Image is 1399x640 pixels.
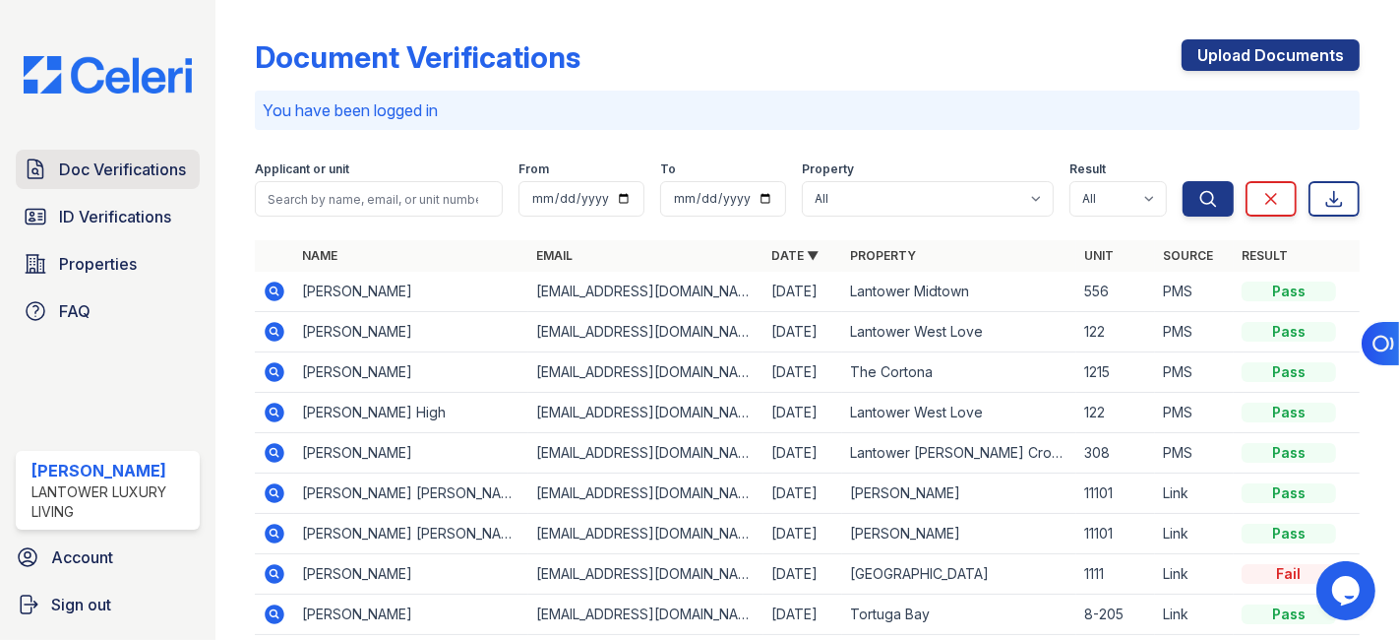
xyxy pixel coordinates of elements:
div: Pass [1242,443,1336,463]
td: [PERSON_NAME] [842,514,1076,554]
a: Result [1242,248,1288,263]
td: 1111 [1076,554,1155,595]
td: [PERSON_NAME] [294,554,528,595]
td: [PERSON_NAME] [294,272,528,312]
td: [PERSON_NAME] [294,312,528,352]
td: [DATE] [763,595,842,635]
td: Lantower [PERSON_NAME] Crossroads [842,433,1076,474]
td: Link [1155,554,1234,595]
td: PMS [1155,312,1234,352]
td: 122 [1076,393,1155,433]
span: Properties [59,252,137,276]
div: Pass [1242,403,1336,422]
td: [PERSON_NAME] [294,433,528,474]
td: 308 [1076,433,1155,474]
a: Unit [1084,248,1114,263]
label: Applicant or unit [255,161,349,177]
td: [PERSON_NAME] [294,595,528,635]
td: [DATE] [763,554,842,595]
div: Fail [1242,564,1336,584]
div: Pass [1242,524,1336,544]
span: ID Verifications [59,205,171,228]
td: [DATE] [763,312,842,352]
td: 1215 [1076,352,1155,393]
td: [DATE] [763,474,842,514]
a: FAQ [16,291,200,331]
td: PMS [1155,352,1234,393]
td: [EMAIL_ADDRESS][DOMAIN_NAME] [528,272,762,312]
td: Link [1155,474,1234,514]
td: Link [1155,595,1234,635]
span: FAQ [59,299,91,323]
div: Pass [1242,282,1336,301]
div: Pass [1242,362,1336,382]
a: Sign out [8,585,208,624]
td: [EMAIL_ADDRESS][DOMAIN_NAME] [528,554,762,595]
a: Name [302,248,337,263]
div: Lantower Luxury Living [31,482,192,522]
td: [EMAIL_ADDRESS][DOMAIN_NAME] [528,514,762,554]
a: Date ▼ [771,248,819,263]
span: Sign out [51,593,111,616]
td: 556 [1076,272,1155,312]
td: Lantower West Love [842,312,1076,352]
td: Link [1155,514,1234,554]
td: [EMAIL_ADDRESS][DOMAIN_NAME] [528,312,762,352]
img: CE_Logo_Blue-a8612792a0a2168367f1c8372b55b34899dd931a85d93a1a3d3e32e68fde9ad4.png [8,56,208,94]
td: [DATE] [763,272,842,312]
span: Account [51,545,113,569]
td: [DATE] [763,433,842,474]
a: Source [1163,248,1213,263]
span: Doc Verifications [59,158,186,181]
input: Search by name, email, or unit number [255,181,503,217]
td: [DATE] [763,393,842,433]
td: PMS [1155,272,1234,312]
td: [PERSON_NAME] [294,352,528,393]
td: [GEOGRAPHIC_DATA] [842,554,1076,595]
a: Email [536,248,573,263]
div: [PERSON_NAME] [31,459,192,482]
div: Document Verifications [255,39,580,75]
td: 8-205 [1076,595,1155,635]
td: Lantower Midtown [842,272,1076,312]
td: [DATE] [763,352,842,393]
label: To [660,161,676,177]
td: [EMAIL_ADDRESS][DOMAIN_NAME] [528,474,762,514]
td: Lantower West Love [842,393,1076,433]
td: [PERSON_NAME] High [294,393,528,433]
label: From [518,161,549,177]
td: PMS [1155,433,1234,474]
iframe: chat widget [1316,561,1379,620]
p: You have been logged in [263,98,1352,122]
div: Pass [1242,483,1336,503]
a: Upload Documents [1182,39,1360,71]
td: [DATE] [763,514,842,554]
td: Tortuga Bay [842,595,1076,635]
label: Property [802,161,854,177]
a: ID Verifications [16,197,200,236]
div: Pass [1242,605,1336,624]
td: [EMAIL_ADDRESS][DOMAIN_NAME] [528,433,762,474]
td: [PERSON_NAME] [PERSON_NAME] [294,514,528,554]
td: 11101 [1076,474,1155,514]
td: The Cortona [842,352,1076,393]
td: PMS [1155,393,1234,433]
a: Doc Verifications [16,150,200,189]
div: Pass [1242,322,1336,342]
td: [EMAIL_ADDRESS][DOMAIN_NAME] [528,595,762,635]
td: [EMAIL_ADDRESS][DOMAIN_NAME] [528,393,762,433]
label: Result [1069,161,1106,177]
td: [PERSON_NAME] [842,474,1076,514]
a: Properties [16,244,200,284]
a: Account [8,538,208,577]
td: [PERSON_NAME] [PERSON_NAME] [294,474,528,514]
td: 122 [1076,312,1155,352]
a: Property [850,248,916,263]
td: 11101 [1076,514,1155,554]
td: [EMAIL_ADDRESS][DOMAIN_NAME] [528,352,762,393]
